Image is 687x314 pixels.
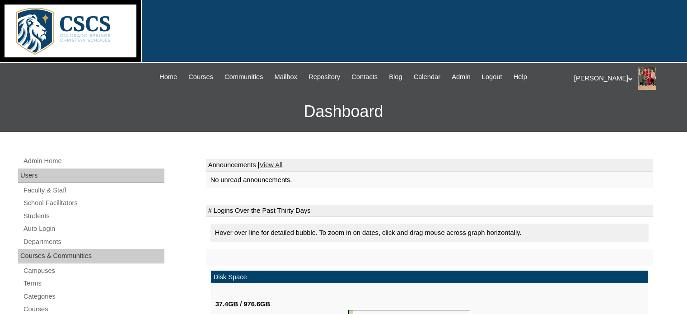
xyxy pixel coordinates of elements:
a: Logout [477,72,507,82]
a: Departments [23,236,164,248]
span: Admin [452,72,471,82]
a: Auto Login [23,223,164,234]
td: No unread announcements. [206,172,653,188]
a: Mailbox [270,72,302,82]
a: Admin Home [23,155,164,167]
span: Courses [188,72,213,82]
a: Courses [184,72,218,82]
a: View All [259,161,282,169]
span: Communities [224,72,263,82]
span: Repository [308,72,340,82]
span: Contacts [351,72,378,82]
a: Blog [384,72,407,82]
div: Hover over line for detailed bubble. To zoom in on dates, click and drag mouse across graph horiz... [210,224,649,242]
img: logo-white.png [5,5,136,57]
a: Campuses [23,265,164,277]
a: Terms [23,278,164,289]
span: Mailbox [275,72,298,82]
td: Disk Space [211,271,648,284]
a: Contacts [347,72,382,82]
a: Students [23,211,164,222]
div: Courses & Communities [18,249,164,263]
td: Announcements | [206,159,653,172]
div: 37.4GB / 976.6GB [215,300,348,309]
a: Communities [220,72,268,82]
a: Faculty & Staff [23,185,164,196]
span: Blog [389,72,402,82]
div: [PERSON_NAME] [574,67,678,90]
td: # Logins Over the Past Thirty Days [206,205,653,217]
a: School Facilitators [23,197,164,209]
div: Users [18,169,164,183]
a: Calendar [409,72,445,82]
span: Logout [482,72,502,82]
a: Categories [23,291,164,302]
span: Help [514,72,527,82]
a: Home [155,72,182,82]
a: Admin [447,72,475,82]
h3: Dashboard [5,91,682,132]
span: Home [159,72,177,82]
a: Repository [304,72,345,82]
img: Stephanie Phillips [638,67,656,90]
span: Calendar [414,72,440,82]
a: Help [509,72,532,82]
